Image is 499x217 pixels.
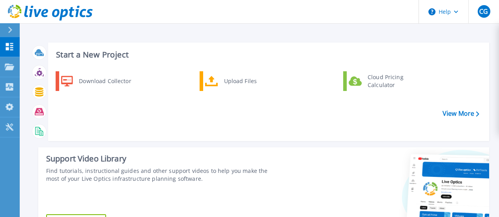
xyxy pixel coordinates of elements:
div: Cloud Pricing Calculator [364,73,422,89]
div: Find tutorials, instructional guides and other support videos to help you make the most of your L... [46,167,280,183]
h3: Start a New Project [56,50,479,59]
div: Support Video Library [46,154,280,164]
a: View More [443,110,479,117]
div: Upload Files [220,73,278,89]
span: CG [479,8,488,15]
a: Cloud Pricing Calculator [343,71,424,91]
a: Download Collector [56,71,136,91]
div: Download Collector [75,73,135,89]
a: Upload Files [200,71,280,91]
